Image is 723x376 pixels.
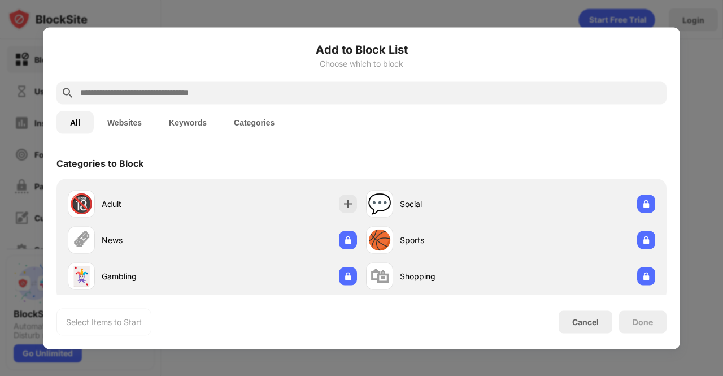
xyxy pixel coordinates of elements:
[102,234,212,246] div: News
[69,192,93,215] div: 🔞
[94,111,155,133] button: Websites
[400,234,511,246] div: Sports
[633,317,653,326] div: Done
[61,86,75,100] img: search.svg
[102,198,212,210] div: Adult
[56,59,667,68] div: Choose which to block
[400,198,511,210] div: Social
[66,316,142,327] div: Select Items to Start
[56,41,667,58] h6: Add to Block List
[56,157,143,168] div: Categories to Block
[155,111,220,133] button: Keywords
[572,317,599,327] div: Cancel
[370,265,389,288] div: 🛍
[72,228,91,252] div: 🗞
[400,270,511,282] div: Shopping
[56,111,94,133] button: All
[368,228,391,252] div: 🏀
[102,270,212,282] div: Gambling
[368,192,391,215] div: 💬
[69,265,93,288] div: 🃏
[220,111,288,133] button: Categories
